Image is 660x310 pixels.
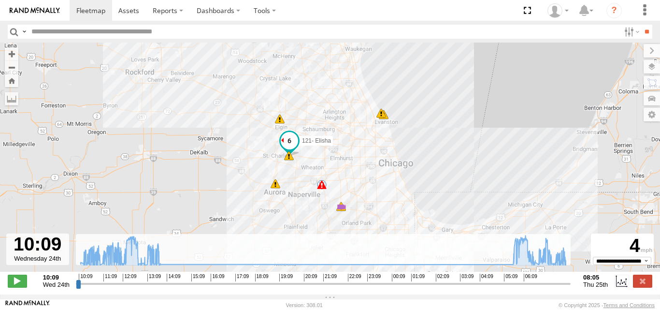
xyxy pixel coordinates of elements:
[147,274,161,281] span: 13:09
[633,275,652,287] label: Close
[5,74,18,87] button: Zoom Home
[392,274,405,281] span: 00:09
[279,274,293,281] span: 19:09
[583,281,608,288] span: Thu 25th Sep 2025
[5,92,18,105] label: Measure
[367,274,381,281] span: 23:09
[348,274,361,281] span: 22:09
[211,274,224,281] span: 16:09
[167,274,180,281] span: 14:09
[123,274,136,281] span: 12:09
[103,274,117,281] span: 11:09
[235,274,249,281] span: 17:09
[460,274,473,281] span: 03:09
[5,60,18,74] button: Zoom out
[504,274,517,281] span: 05:09
[436,274,449,281] span: 02:09
[79,274,92,281] span: 10:09
[5,300,50,310] a: Visit our Website
[191,274,205,281] span: 15:09
[411,274,425,281] span: 01:09
[43,274,70,281] strong: 10:09
[302,137,331,144] span: 121- Elisha
[323,274,337,281] span: 21:09
[644,108,660,121] label: Map Settings
[583,274,608,281] strong: 08:05
[480,274,493,281] span: 04:09
[620,25,641,39] label: Search Filter Options
[10,7,60,14] img: rand-logo.svg
[5,47,18,60] button: Zoom in
[304,274,317,281] span: 20:09
[603,302,655,308] a: Terms and Conditions
[544,3,572,18] div: Ed Pruneda
[43,281,70,288] span: Wed 24th Sep 2025
[8,275,27,287] label: Play/Stop
[255,274,269,281] span: 18:09
[286,302,323,308] div: Version: 308.01
[336,202,346,211] div: 7
[20,25,28,39] label: Search Query
[592,235,652,257] div: 4
[524,274,537,281] span: 06:09
[559,302,655,308] div: © Copyright 2025 -
[606,3,622,18] i: ?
